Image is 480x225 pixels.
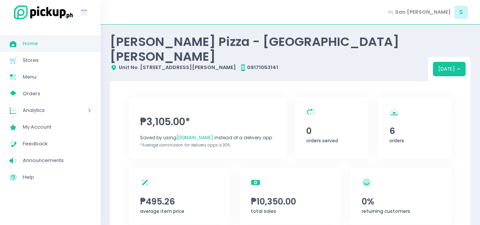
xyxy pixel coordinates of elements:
span: Menu [23,72,91,82]
span: average item price [140,208,184,214]
span: orders [389,137,404,144]
a: ₱10,350.00total sales [240,168,341,225]
button: [DATE] [433,62,466,76]
span: *Average commission for delivery apps is 30% [140,142,230,148]
span: orders served [306,137,338,144]
span: Analytics [23,105,66,115]
span: [DOMAIN_NAME] [176,134,213,141]
div: Saved by using instead of a delivery app [140,134,274,141]
span: S [455,6,468,19]
span: Orders [23,89,91,99]
span: Help [23,172,91,182]
span: 0 [306,124,357,137]
span: ₱495.26 [140,195,219,208]
a: 6orders [378,97,452,158]
img: logo [9,4,74,20]
span: ₱10,350.00 [251,195,330,208]
span: total sales [251,208,276,214]
span: My Account [23,122,91,132]
span: San [PERSON_NAME] [395,8,451,16]
span: Home [23,39,91,49]
div: [PERSON_NAME] Pizza - [GEOGRAPHIC_DATA][PERSON_NAME] [110,34,428,64]
span: Hi, [388,8,394,16]
span: 0% [362,195,441,208]
div: Unit No. [STREET_ADDRESS][PERSON_NAME] 09171053141 [110,64,428,71]
span: Stores [23,55,91,65]
span: ₱3,105.00* [140,115,274,129]
span: Feedback [23,139,91,149]
a: 0%returning customers [350,168,452,225]
a: 0orders served [295,97,369,158]
a: ₱495.26average item price [129,168,230,225]
span: Announcements [23,156,91,165]
span: 6 [389,124,441,137]
span: returning customers [362,208,410,214]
